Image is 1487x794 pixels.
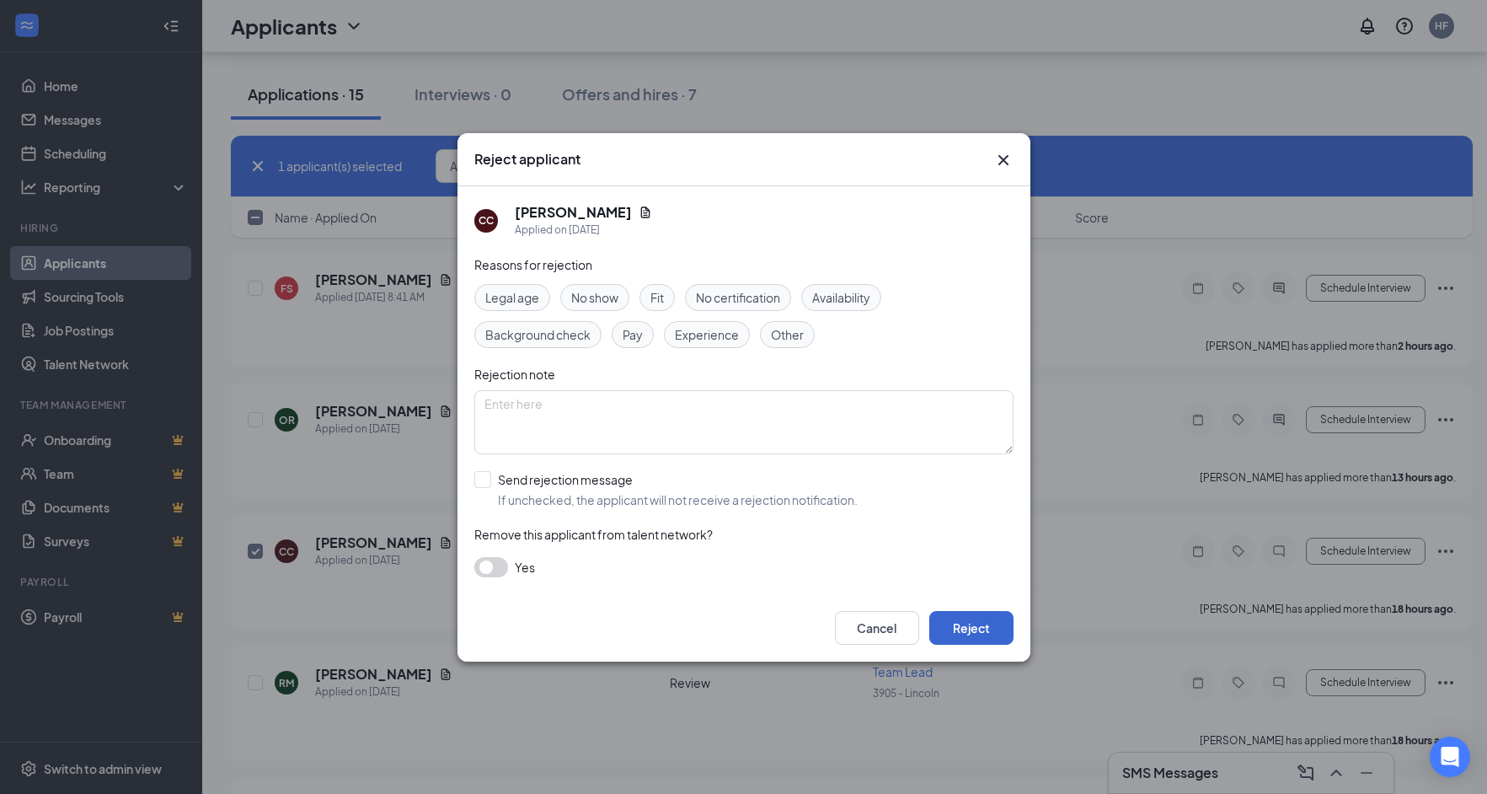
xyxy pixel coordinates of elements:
span: Background check [485,325,591,344]
span: Other [771,325,804,344]
span: Remove this applicant from talent network? [474,527,713,542]
span: Fit [650,288,664,307]
div: Open Intercom Messenger [1430,737,1470,777]
div: Applied on [DATE] [515,222,652,239]
span: No show [571,288,618,307]
button: Reject [929,611,1014,645]
span: Reasons for rejection [474,257,592,272]
span: Legal age [485,288,539,307]
span: Yes [515,557,535,577]
button: Close [993,150,1014,170]
span: Availability [812,288,870,307]
h3: Reject applicant [474,150,580,169]
span: Experience [675,325,739,344]
span: No certification [696,288,780,307]
h5: [PERSON_NAME] [515,203,632,222]
svg: Cross [993,150,1014,170]
button: Cancel [835,611,919,645]
svg: Document [639,206,652,219]
span: Rejection note [474,367,555,382]
span: Pay [623,325,643,344]
div: CC [479,213,494,228]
